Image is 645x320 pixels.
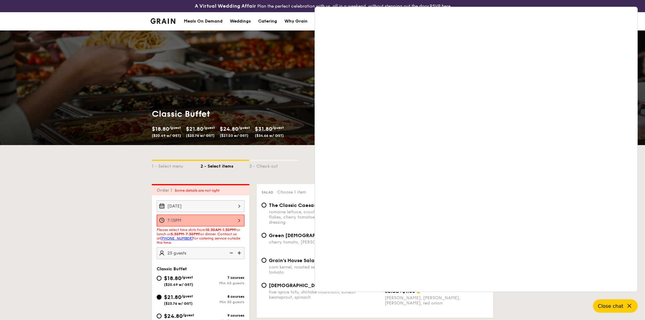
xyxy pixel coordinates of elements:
div: Plan the perfect celebration with us, all in a weekend, without stepping out the door. [147,2,498,10]
div: corn kernel, roasted sesame dressing, cherry tomato [269,265,372,275]
input: Event time [157,215,244,226]
span: $31.80 [255,126,272,132]
a: [PHONE_NUMBER] [160,236,193,240]
div: five-spice tofu, shiitake mushroom, korean beansprout, spinach [269,290,372,300]
span: The Classic Caesar Salad [269,202,332,208]
span: Some details are not right [175,188,219,193]
div: 9 courses [201,313,244,318]
div: Catering [258,12,277,30]
span: [DEMOGRAPHIC_DATA] Bibim Salad [269,283,357,288]
span: /guest [238,126,250,130]
img: icon-add.58712e84.svg [235,247,244,259]
span: Close chat [598,303,623,309]
span: Salad [262,190,273,194]
div: [PERSON_NAME], [PERSON_NAME], [PERSON_NAME], red onion [385,295,488,306]
span: Grain's House Salad [269,258,318,263]
div: 8 courses [201,294,244,299]
span: /guest [169,126,181,130]
input: Event date [157,200,244,212]
h4: A Virtual Wedding Affair [195,2,256,10]
span: $21.80 [186,126,203,132]
span: Classic Buffet [157,266,187,272]
span: ($27.03 w/ GST) [220,133,248,138]
span: Choose 1 item [277,190,306,195]
a: Why Grain [281,12,311,30]
span: /guest [272,126,284,130]
div: Weddings [230,12,251,30]
img: icon-reduce.1d2dbef1.svg [226,247,235,259]
strong: 5:30PM-7:30PM [171,232,199,236]
span: $24.80 [220,126,238,132]
input: Green [DEMOGRAPHIC_DATA] Saladcherry tomato, [PERSON_NAME], feta cheese [262,233,266,238]
a: RSVP here [430,4,451,9]
span: ($34.66 w/ GST) [255,133,284,138]
div: 7 courses [201,276,244,280]
img: Grain [151,18,175,24]
a: Logotype [151,18,175,24]
span: ($23.76 w/ GST) [164,301,193,306]
span: Green [DEMOGRAPHIC_DATA] Salad [269,233,358,238]
div: cherry tomato, [PERSON_NAME], feta cheese [269,240,372,245]
div: romaine lettuce, croutons, shaved parmesan flakes, cherry tomatoes, housemade caesar dressing [269,209,372,225]
input: [DEMOGRAPHIC_DATA] Bibim Saladfive-spice tofu, shiitake mushroom, korean beansprout, spinach [262,283,266,288]
h1: Classic Buffet [152,108,320,119]
div: 2 - Select items [201,161,249,169]
span: ($20.49 w/ GST) [152,133,181,138]
input: $21.80/guest($23.76 w/ GST)8 coursesMin 30 guests [157,295,162,300]
span: $21.80 [164,294,181,300]
strong: 10:30AM-1:30PM [205,228,235,232]
button: Close chat [593,299,638,313]
div: Meals On Demand [184,12,223,30]
div: 1 - Select menu [152,161,201,169]
span: /guest [181,275,193,279]
input: Number of guests [157,247,244,259]
div: Min 40 guests [201,281,244,285]
span: $24.80 [164,313,183,319]
span: ($20.49 w/ GST) [164,283,193,287]
span: /guest [203,126,215,130]
a: Catering [255,12,281,30]
span: /guest [181,294,193,298]
span: /guest [183,313,194,317]
span: $18.80 [164,275,181,282]
span: Order 1 [157,188,175,193]
input: $18.80/guest($20.49 w/ GST)7 coursesMin 40 guests [157,276,162,281]
input: The Classic Caesar Saladromaine lettuce, croutons, shaved parmesan flakes, cherry tomatoes, house... [262,203,266,208]
input: $24.80/guest($27.03 w/ GST)9 coursesMin 30 guests [157,314,162,318]
a: Weddings [226,12,255,30]
div: Why Grain [284,12,308,30]
div: Min 30 guests [201,300,244,304]
a: Meals On Demand [180,12,226,30]
input: Grain's House Saladcorn kernel, roasted sesame dressing, cherry tomato [262,258,266,263]
span: Please select time slots from for lunch or for dinner. Contact us at for catering service outside... [157,228,240,245]
span: ($23.76 w/ GST) [186,133,215,138]
div: 3 - Check out [249,161,298,169]
span: $18.80 [152,126,169,132]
